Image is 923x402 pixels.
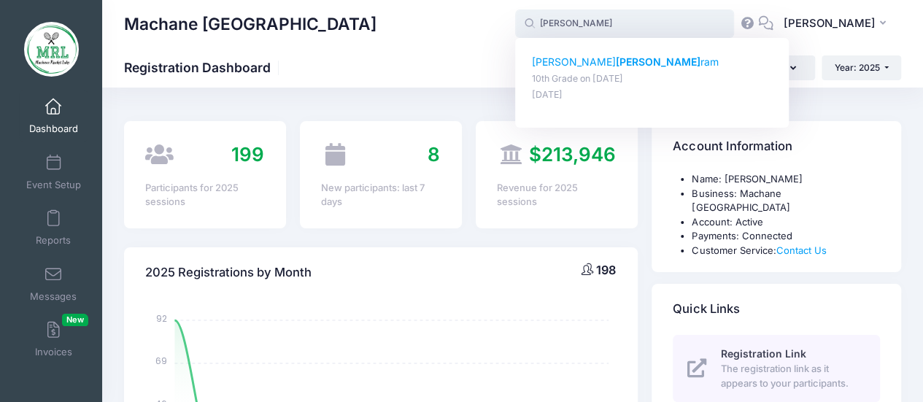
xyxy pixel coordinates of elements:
[692,229,880,244] li: Payments: Connected
[616,55,700,68] strong: [PERSON_NAME]
[428,143,440,166] span: 8
[19,258,88,309] a: Messages
[692,244,880,258] li: Customer Service:
[673,289,739,331] h4: Quick Links
[29,123,78,136] span: Dashboard
[532,88,773,102] p: [DATE]
[720,362,863,390] span: The registration link as it appears to your participants.
[19,147,88,198] a: Event Setup
[835,62,880,73] span: Year: 2025
[321,181,440,209] div: New participants: last 7 days
[19,202,88,253] a: Reports
[776,244,826,256] a: Contact Us
[692,172,880,187] li: Name: [PERSON_NAME]
[36,235,71,247] span: Reports
[30,290,77,303] span: Messages
[692,215,880,230] li: Account: Active
[145,181,264,209] div: Participants for 2025 sessions
[673,335,880,402] a: Registration Link The registration link as it appears to your participants.
[720,347,806,360] span: Registration Link
[532,72,773,86] p: 10th Grade on [DATE]
[673,126,792,168] h4: Account Information
[596,263,616,277] span: 198
[19,90,88,142] a: Dashboard
[124,60,283,75] h1: Registration Dashboard
[529,143,616,166] span: $213,946
[62,314,88,326] span: New
[497,181,616,209] div: Revenue for 2025 sessions
[532,55,773,70] p: [PERSON_NAME] ram
[35,347,72,359] span: Invoices
[822,55,901,80] button: Year: 2025
[24,22,79,77] img: Machane Racket Lake
[145,252,312,293] h4: 2025 Registrations by Month
[19,314,88,365] a: InvoicesNew
[156,355,168,367] tspan: 69
[26,179,81,191] span: Event Setup
[157,312,168,324] tspan: 92
[692,187,880,215] li: Business: Machane [GEOGRAPHIC_DATA]
[515,9,734,39] input: Search by First Name, Last Name, or Email...
[783,15,875,31] span: [PERSON_NAME]
[773,7,901,41] button: [PERSON_NAME]
[124,7,376,41] h1: Machane [GEOGRAPHIC_DATA]
[231,143,264,166] span: 199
